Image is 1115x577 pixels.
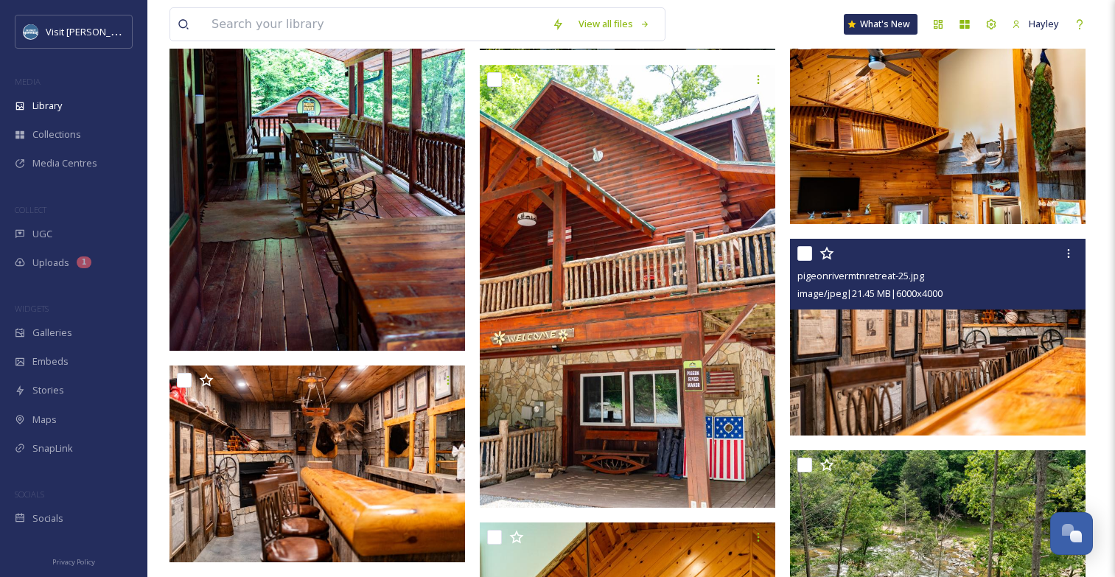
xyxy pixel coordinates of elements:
[46,24,139,38] span: Visit [PERSON_NAME]
[32,156,97,170] span: Media Centres
[480,65,775,508] img: pigeonrivermtnretreat-33.jpg
[32,413,57,427] span: Maps
[15,489,44,500] span: SOCIALS
[797,287,943,300] span: image/jpeg | 21.45 MB | 6000 x 4000
[797,269,924,282] span: pigeonrivermtnretreat-25.jpg
[15,204,46,215] span: COLLECT
[32,511,63,525] span: Socials
[24,24,38,39] img: images.png
[32,383,64,397] span: Stories
[844,14,917,35] a: What's New
[52,552,95,570] a: Privacy Policy
[204,8,545,41] input: Search your library
[32,256,69,270] span: Uploads
[1004,10,1066,38] a: Hayley
[32,326,72,340] span: Galleries
[15,76,41,87] span: MEDIA
[169,365,465,562] img: pigeonrivermtnretreat-26.jpg
[32,441,73,455] span: SnapLink
[571,10,657,38] a: View all files
[32,127,81,141] span: Collections
[1029,17,1059,30] span: Hayley
[32,354,69,368] span: Embeds
[1050,512,1093,555] button: Open Chat
[32,99,62,113] span: Library
[77,256,91,268] div: 1
[52,557,95,567] span: Privacy Policy
[790,27,1086,225] img: pigeonrivermtnretreat-28.jpg
[32,227,52,241] span: UGC
[15,303,49,314] span: WIDGETS
[790,239,1086,436] img: pigeonrivermtnretreat-25.jpg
